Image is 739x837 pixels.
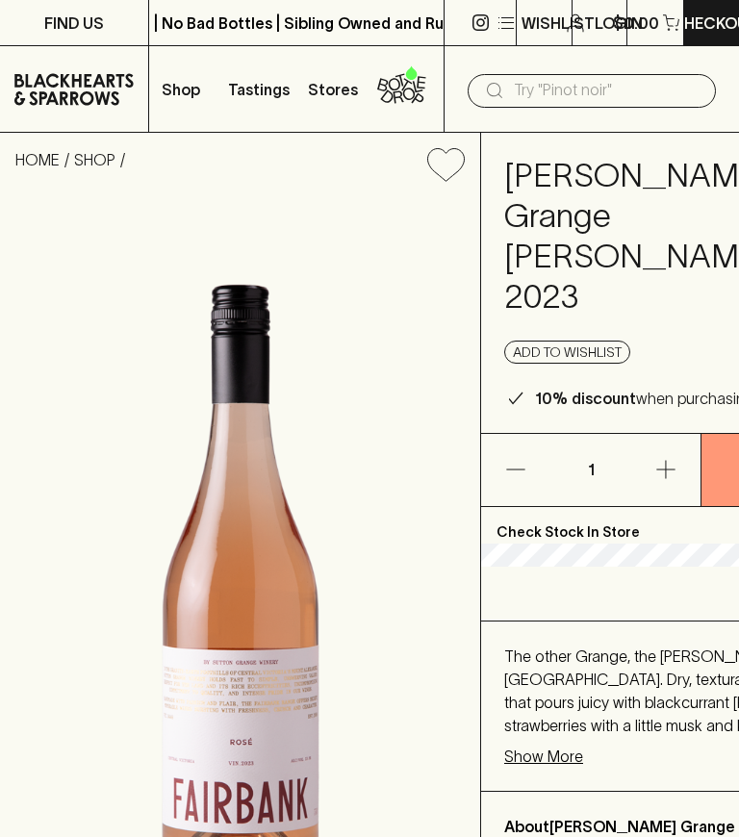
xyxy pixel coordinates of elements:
[522,12,595,35] p: Wishlist
[420,140,472,190] button: Add to wishlist
[74,151,115,168] a: SHOP
[308,78,358,101] p: Stores
[162,78,200,101] p: Shop
[535,390,636,407] b: 10% discount
[504,745,583,768] p: Show More
[228,78,290,101] p: Tastings
[613,12,659,35] p: $0.00
[504,341,630,364] button: Add to wishlist
[296,46,370,132] a: Stores
[568,434,614,506] p: 1
[595,12,643,35] p: Login
[222,46,296,132] a: Tastings
[149,46,223,132] button: Shop
[15,151,60,168] a: HOME
[44,12,104,35] p: FIND US
[514,75,701,106] input: Try "Pinot noir"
